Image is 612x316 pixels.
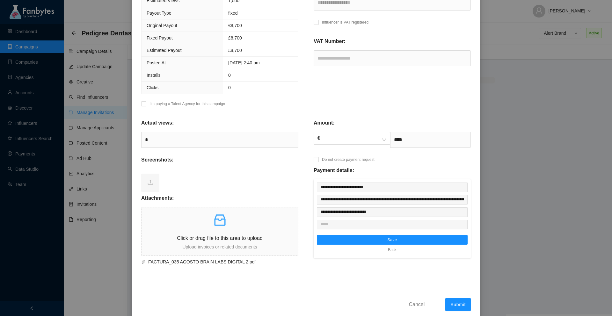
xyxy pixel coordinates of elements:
[141,194,174,202] p: Attachments:
[141,156,173,164] p: Screenshots:
[314,119,335,127] p: Amount:
[149,101,225,107] p: I’m paying a Talent Agency for this campaign
[388,247,397,253] span: Back
[314,38,346,45] p: VAT Number:
[314,167,354,174] p: Payment details:
[147,85,158,90] span: Clicks
[147,179,154,185] span: upload
[147,11,171,16] span: Payout Type
[228,11,238,16] span: fixed
[228,48,242,53] span: £8,700
[317,235,468,245] button: Save
[141,119,174,127] p: Actual views:
[141,260,146,264] span: paper-clip
[147,73,161,78] span: Installs
[212,212,228,228] span: inbox
[387,237,397,242] span: Save
[147,23,177,28] span: Original Payout
[228,60,260,65] span: [DATE] 2:40 pm
[228,35,242,40] span: £8,700
[147,48,182,53] span: Estimated Payout
[450,302,466,307] span: Submit
[317,132,386,144] span: €
[147,60,166,65] span: Posted At
[228,85,231,90] span: 0
[142,207,298,255] span: inboxClick or drag file to this area to uploadUpload invoices or related documents
[146,258,291,265] span: FACTURA_035 AGOSTO BRAIN LABS DIGITAL 2.pdf
[142,243,298,250] p: Upload invoices or related documents
[409,300,425,308] span: Cancel
[147,35,173,40] span: Fixed Payout
[322,19,368,25] p: Influencer is VAT registered
[142,234,298,242] p: Click or drag file to this area to upload
[445,298,471,311] button: Submit
[322,156,375,163] p: Do not create payment request
[383,245,401,255] button: Back
[404,299,429,309] button: Cancel
[228,23,242,28] span: € 8,700
[228,73,231,78] span: 0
